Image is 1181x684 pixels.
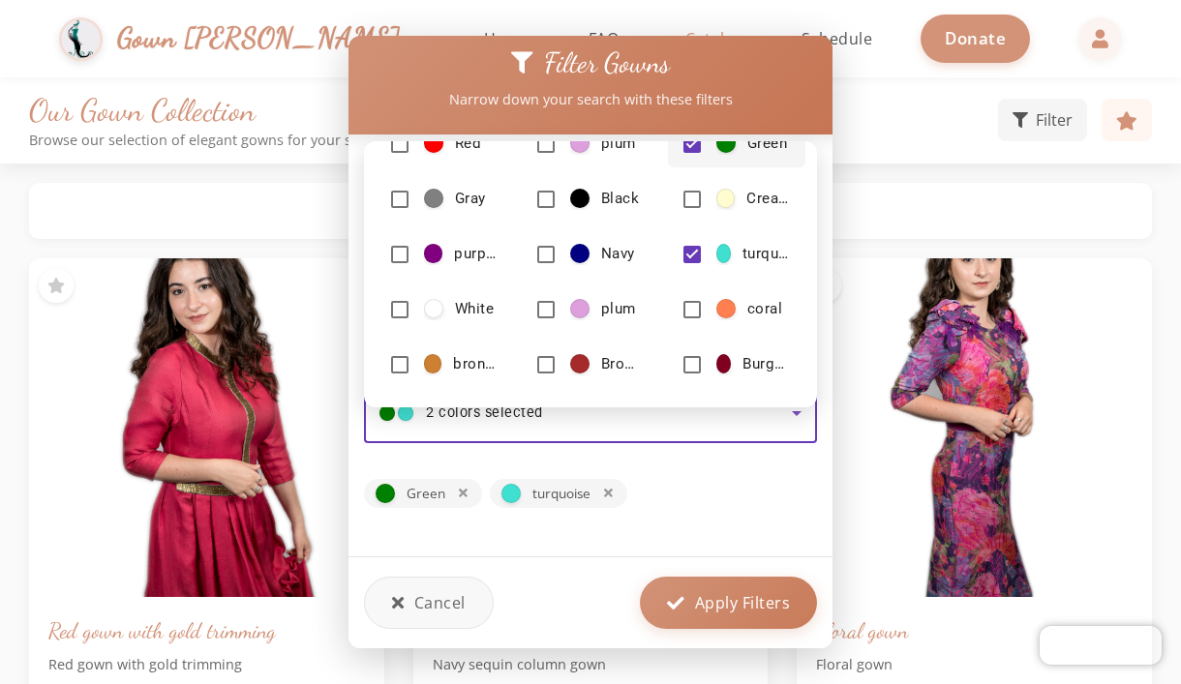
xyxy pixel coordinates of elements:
span: Navy [601,244,635,264]
span: bronze [453,354,498,374]
span: purple [454,244,498,264]
span: Brown [601,354,644,374]
span: Red [455,134,481,154]
span: plum [601,134,636,154]
span: plum [601,299,636,319]
span: Green [747,134,787,154]
span: White [455,299,494,319]
span: Gray [455,189,486,209]
span: coral [747,299,782,319]
span: Cream [746,189,790,209]
span: Burgundy [742,354,790,374]
span: turquoise [742,244,790,264]
span: Black [601,189,639,209]
iframe: Chatra live chat [1040,626,1162,665]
